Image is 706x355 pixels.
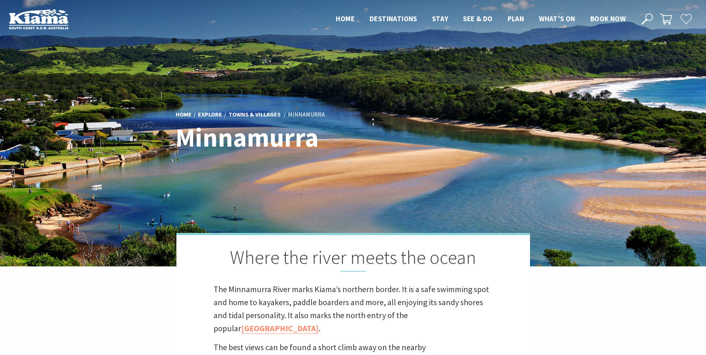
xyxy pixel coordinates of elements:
a: Explore [198,111,222,119]
p: The Minnamurra River marks Kiama’s northern border. It is a safe swimming spot and home to kayake... [214,283,493,335]
nav: Main Menu [328,13,633,25]
span: Plan [508,14,524,23]
a: Towns & Villages [229,111,281,119]
a: Home [176,111,192,119]
span: Stay [432,14,448,23]
span: See & Do [463,14,492,23]
span: Home [336,14,355,23]
span: Destinations [370,14,417,23]
span: What’s On [539,14,575,23]
a: [GEOGRAPHIC_DATA] [241,323,319,334]
span: Book now [590,14,626,23]
h2: Where the river meets the ocean [214,246,493,272]
h1: Minnamurra [176,123,386,152]
img: Kiama Logo [9,9,68,29]
li: Minnamurra [288,110,325,119]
